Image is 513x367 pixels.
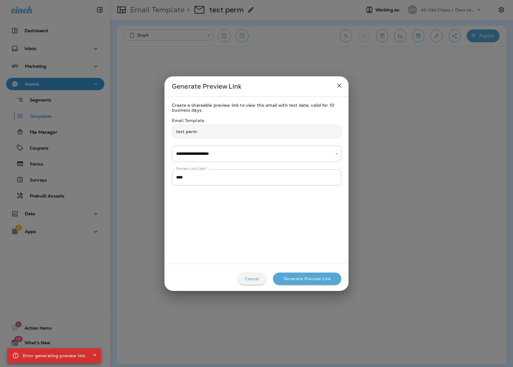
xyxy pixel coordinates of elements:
[164,76,349,97] h2: Generate Preview Link
[273,273,341,285] button: Generate Preview Link
[172,103,341,113] p: Create a shareable preview link to view this email with test data, valid for 10 business days.
[245,276,259,281] div: Cancel
[333,79,345,92] button: close
[283,276,331,281] div: Generate Preview Link
[334,151,339,157] button: Open
[238,273,266,285] button: Cancel
[172,117,341,124] p: Email Template
[176,129,197,134] p: test perm
[91,351,98,359] button: Close
[23,350,86,361] div: Error generating preview link.
[176,166,207,171] label: Preview Link Code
